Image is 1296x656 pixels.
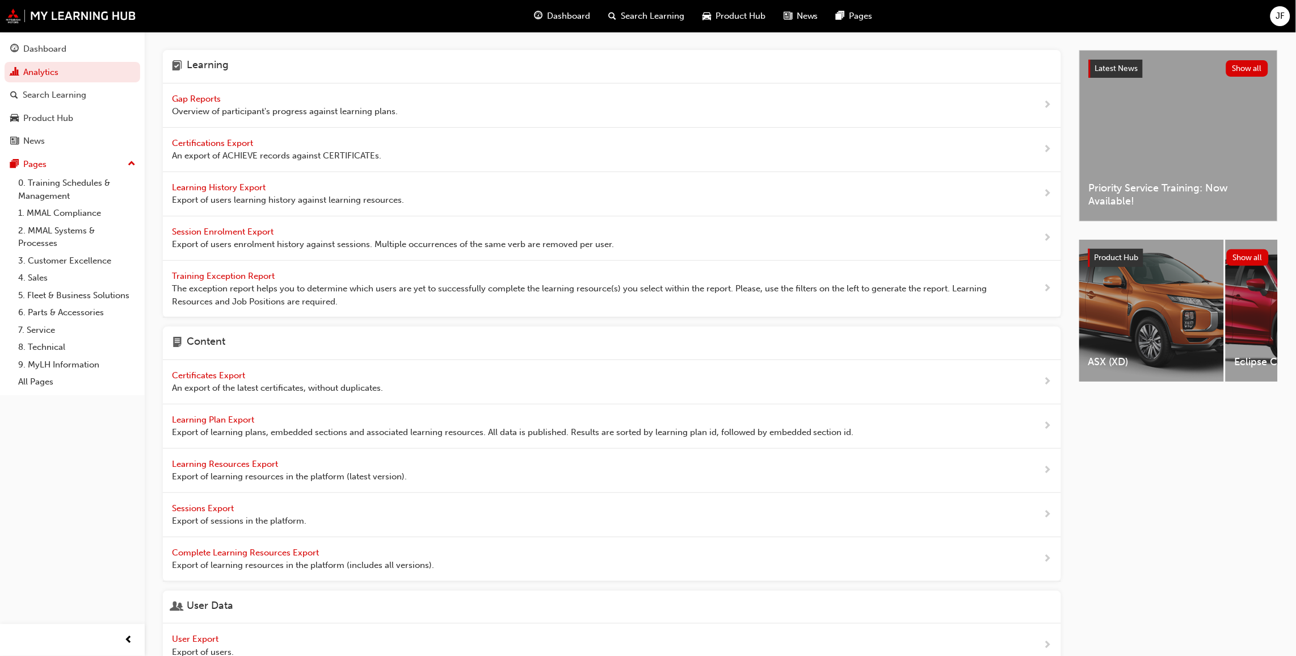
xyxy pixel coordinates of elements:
[14,356,140,374] a: 9. MyLH Information
[163,537,1061,582] a: Complete Learning Resources Export Export of learning resources in the platform (includes all ver...
[172,138,255,148] span: Certifications Export
[23,43,66,56] div: Dashboard
[1089,60,1268,78] a: Latest NewsShow all
[10,160,19,170] span: pages-icon
[693,5,775,28] a: car-iconProduct Hub
[702,9,711,23] span: car-icon
[1043,463,1052,478] span: next-icon
[14,373,140,391] a: All Pages
[163,261,1061,318] a: Training Exception Report The exception report helps you to determine which users are yet to succ...
[172,600,182,615] span: user-icon
[172,503,236,513] span: Sessions Export
[599,5,693,28] a: search-iconSearch Learning
[163,449,1061,493] a: Learning Resources Export Export of learning resources in the platform (latest version).next-icon
[5,154,140,175] button: Pages
[10,68,19,78] span: chart-icon
[784,9,792,23] span: news-icon
[187,59,229,74] h4: Learning
[5,36,140,154] button: DashboardAnalyticsSearch LearningProduct HubNews
[10,114,19,124] span: car-icon
[23,135,45,148] div: News
[547,10,590,23] span: Dashboard
[172,59,182,74] span: learning-icon
[172,634,221,644] span: User Export
[14,252,140,270] a: 3. Customer Excellence
[1095,253,1139,262] span: Product Hub
[1043,231,1052,245] span: next-icon
[5,108,140,129] a: Product Hub
[14,339,140,356] a: 8. Technical
[1089,182,1268,207] span: Priority Service Training: Now Available!
[172,282,1007,308] span: The exception report helps you to determine which users are yet to successfully complete the lear...
[797,10,818,23] span: News
[172,382,383,395] span: An export of the latest certificates, without duplicates.
[172,105,398,118] span: Overview of participant's progress against learning plans.
[128,157,136,172] span: up-icon
[5,131,140,152] a: News
[849,10,873,23] span: Pages
[172,336,182,350] span: page-icon
[14,204,140,222] a: 1. MMAL Compliance
[1227,249,1269,266] button: Show all
[125,633,133,647] span: prev-icon
[10,90,18,101] span: search-icon
[172,182,268,193] span: Learning History Export
[172,515,306,528] span: Export of sessions in the platform.
[172,271,277,281] span: Training Exception Report
[1043,638,1052,653] span: next-icon
[1043,98,1052,112] span: next-icon
[172,548,321,558] span: Complete Learning Resources Export
[14,304,140,321] a: 6. Parts & Accessories
[1088,356,1215,369] span: ASX (XD)
[10,136,19,147] span: news-icon
[1043,419,1052,433] span: next-icon
[1079,50,1278,222] a: Latest NewsShow allPriority Service Training: Now Available!
[172,559,434,572] span: Export of learning resources in the platform (includes all versions).
[172,149,381,162] span: An export of ACHIEVE records against CERTIFICATEs.
[172,94,223,104] span: Gap Reports
[1043,508,1052,522] span: next-icon
[14,321,140,339] a: 7. Service
[163,493,1061,537] a: Sessions Export Export of sessions in the platform.next-icon
[163,172,1061,216] a: Learning History Export Export of users learning history against learning resources.next-icon
[608,9,616,23] span: search-icon
[775,5,827,28] a: news-iconNews
[5,62,140,83] a: Analytics
[187,600,233,615] h4: User Data
[23,89,86,102] div: Search Learning
[163,360,1061,404] a: Certificates Export An export of the latest certificates, without duplicates.next-icon
[172,470,407,483] span: Export of learning resources in the platform (latest version).
[1043,282,1052,296] span: next-icon
[14,174,140,204] a: 0. Training Schedules & Management
[5,39,140,60] a: Dashboard
[1079,240,1224,382] a: ASX (XD)
[525,5,599,28] a: guage-iconDashboard
[172,238,614,251] span: Export of users enrolment history against sessions. Multiple occurrences of the same verb are rem...
[5,85,140,106] a: Search Learning
[836,9,845,23] span: pages-icon
[14,222,140,252] a: 2. MMAL Systems & Processes
[1276,10,1285,23] span: JF
[163,404,1061,449] a: Learning Plan Export Export of learning plans, embedded sections and associated learning resource...
[6,9,136,23] a: mmal
[621,10,684,23] span: Search Learning
[23,158,47,171] div: Pages
[1088,249,1269,267] a: Product HubShow all
[1043,552,1052,566] span: next-icon
[1226,60,1269,77] button: Show all
[172,194,404,207] span: Export of users learning history against learning resources.
[1043,187,1052,201] span: next-icon
[716,10,765,23] span: Product Hub
[534,9,542,23] span: guage-icon
[172,415,256,425] span: Learning Plan Export
[1043,375,1052,389] span: next-icon
[163,128,1061,172] a: Certifications Export An export of ACHIEVE records against CERTIFICATEs.next-icon
[172,426,854,439] span: Export of learning plans, embedded sections and associated learning resources. All data is publis...
[14,287,140,304] a: 5. Fleet & Business Solutions
[10,44,19,55] span: guage-icon
[1270,6,1290,26] button: JF
[172,459,280,469] span: Learning Resources Export
[1043,143,1052,157] span: next-icon
[172,227,276,237] span: Session Enrolment Export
